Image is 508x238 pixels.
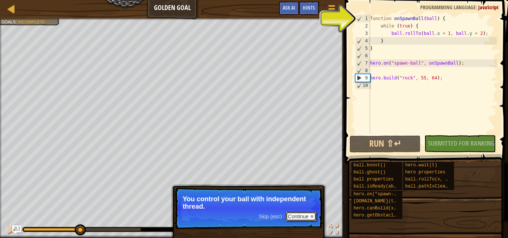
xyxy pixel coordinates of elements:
[356,67,370,74] div: 8
[478,4,499,11] span: JavaScript
[353,170,385,175] span: ball.ghost()
[476,4,478,11] span: :
[353,206,404,211] span: hero.canBuild(x, y)
[356,74,370,82] div: 9
[326,223,341,238] button: Toggle fullscreen
[18,19,45,24] span: Incomplete
[356,52,370,59] div: 6
[353,213,418,218] span: hero.getObstacleAt(x, y)
[405,163,437,168] span: hero.wait(t)
[355,30,370,37] div: 3
[355,22,370,30] div: 2
[16,19,18,24] span: :
[353,184,409,189] span: ball.isReady(ability)
[356,15,370,22] div: 1
[4,223,19,238] button: Ctrl + P: Pause
[356,59,370,67] div: 7
[259,213,282,219] span: Skip (esc)
[286,212,316,221] button: Continue
[356,82,370,89] div: 10
[356,45,370,52] div: 5
[353,192,418,197] span: hero.on("spawn-ball", f)
[12,225,21,234] button: Ask AI
[356,37,370,45] div: 4
[283,4,295,11] span: Ask AI
[183,195,315,210] p: You control your ball with independent thread.
[350,136,421,153] button: Run ⇧↵
[279,1,299,15] button: Ask AI
[405,184,464,189] span: ball.pathIsClear(x, y)
[1,19,16,24] span: Goals
[322,1,341,19] button: Show game menu
[405,170,445,175] span: hero properties
[353,199,420,204] span: [DOMAIN_NAME](type, x, y)
[405,177,450,182] span: ball.rollTo(x, y)
[420,4,476,11] span: Programming language
[353,177,393,182] span: ball properties
[303,4,315,11] span: Hints
[353,163,385,168] span: ball.boost()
